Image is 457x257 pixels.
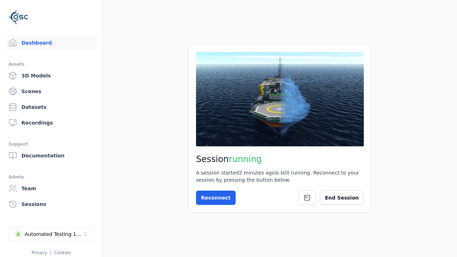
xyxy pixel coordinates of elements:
[9,140,94,148] div: Support
[196,153,364,165] h2: Session
[9,60,94,69] div: Assets
[54,250,71,255] a: Cookies
[196,191,236,205] button: Reconnect
[15,231,22,238] div: A
[6,197,97,211] a: Sessions
[25,231,82,238] div: Automated Testing 1 - Playwright
[6,36,97,50] a: Dashboard
[229,154,262,164] span: running
[6,100,97,114] a: Datasets
[9,227,94,241] button: Select a workspace
[9,173,94,181] div: Admin
[6,181,97,196] a: Team
[31,250,47,255] a: Privacy
[6,84,97,99] a: Scenes
[6,148,97,163] a: Documentation
[6,69,97,83] a: 3D Models
[320,191,364,205] button: End Session
[9,7,29,27] img: Logo
[196,169,364,183] div: A session started 2 minutes ago is still running. Reconnect to your session by pressing the butto...
[50,250,51,255] span: |
[6,116,97,130] a: Recordings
